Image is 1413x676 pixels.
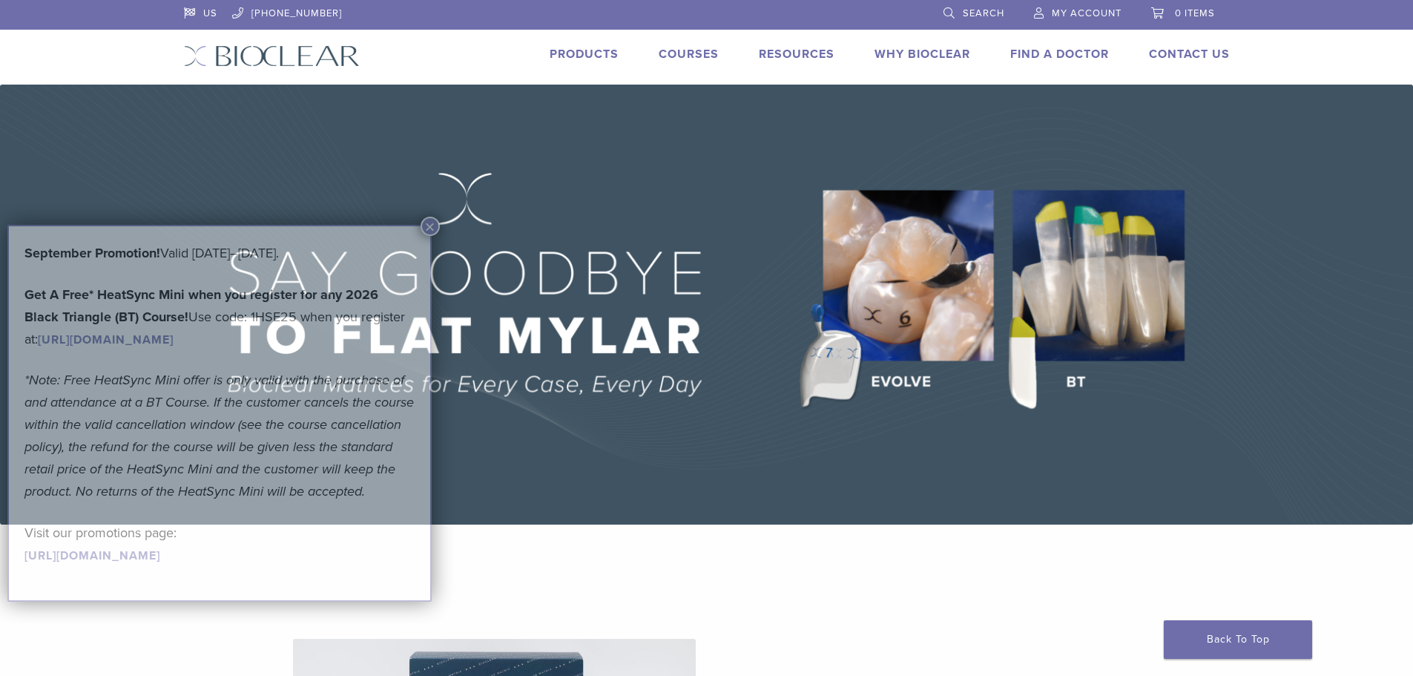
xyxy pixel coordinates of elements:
[24,372,414,499] em: *Note: Free HeatSync Mini offer is only valid with the purchase of and attendance at a BT Course....
[1010,47,1109,62] a: Find A Doctor
[38,332,174,347] a: [URL][DOMAIN_NAME]
[759,47,834,62] a: Resources
[1149,47,1230,62] a: Contact Us
[659,47,719,62] a: Courses
[1175,7,1215,19] span: 0 items
[550,47,619,62] a: Products
[24,245,160,261] b: September Promotion!
[1052,7,1121,19] span: My Account
[875,47,970,62] a: Why Bioclear
[24,242,415,264] p: Valid [DATE]–[DATE].
[24,548,160,563] a: [URL][DOMAIN_NAME]
[963,7,1004,19] span: Search
[421,217,440,236] button: Close
[24,286,378,325] strong: Get A Free* HeatSync Mini when you register for any 2026 Black Triangle (BT) Course!
[24,522,415,566] p: Visit our promotions page:
[184,45,360,67] img: Bioclear
[1164,620,1312,659] a: Back To Top
[24,283,415,350] p: Use code: 1HSE25 when you register at:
